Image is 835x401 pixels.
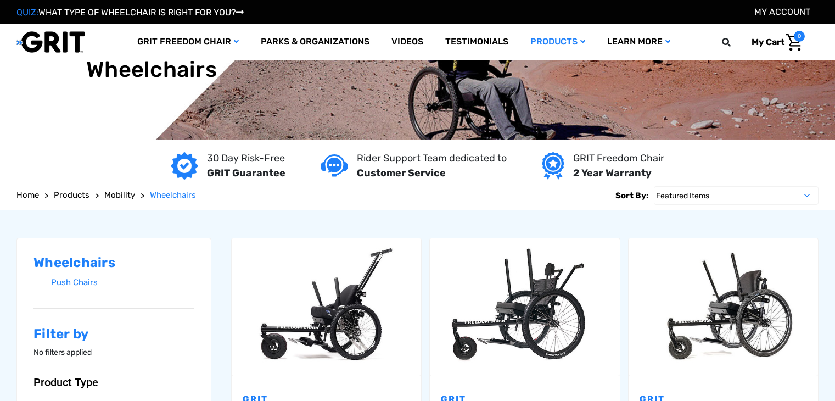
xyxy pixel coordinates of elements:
a: Parks & Organizations [250,24,380,60]
a: Push Chairs [51,275,194,291]
img: GRIT Junior: GRIT Freedom Chair all terrain wheelchair engineered specifically for kids [232,243,421,370]
img: Customer service [321,154,348,177]
label: Sort By: [615,186,648,205]
button: Product Type [33,376,194,389]
a: GRIT Freedom Chair: Pro,$5,495.00 [629,238,818,376]
span: My Cart [752,37,784,47]
a: Products [54,189,89,202]
span: Home [16,190,39,200]
span: Products [54,190,89,200]
a: GRIT Freedom Chair: Spartan,$3,995.00 [430,238,619,376]
p: GRIT Freedom Chair [573,151,664,166]
a: GRIT Junior,$4,995.00 [232,238,421,376]
span: 0 [794,31,805,42]
strong: Customer Service [357,167,446,179]
a: Learn More [596,24,681,60]
img: GRIT All-Terrain Wheelchair and Mobility Equipment [16,31,85,53]
img: Year warranty [542,152,564,180]
h2: Wheelchairs [33,255,194,271]
a: Home [16,189,39,202]
a: Cart with 0 items [743,31,805,54]
p: Rider Support Team dedicated to [357,151,507,166]
strong: 2 Year Warranty [573,167,652,179]
a: Account [754,7,810,17]
input: Search [727,31,743,54]
a: QUIZ:WHAT TYPE OF WHEELCHAIR IS RIGHT FOR YOU? [16,7,244,18]
span: Wheelchairs [150,190,196,200]
p: 30 Day Risk-Free [207,151,285,166]
a: GRIT Freedom Chair [126,24,250,60]
img: GRIT Freedom Chair Pro: the Pro model shown including contoured Invacare Matrx seatback, Spinergy... [629,243,818,370]
p: No filters applied [33,347,194,358]
h2: Filter by [33,326,194,342]
span: Product Type [33,376,98,389]
span: QUIZ: [16,7,38,18]
img: GRIT Freedom Chair: Spartan [430,243,619,370]
img: GRIT Guarantee [171,152,198,180]
a: Videos [380,24,434,60]
img: Cart [786,34,802,51]
a: Testimonials [434,24,519,60]
h1: Wheelchairs [86,57,217,83]
strong: GRIT Guarantee [207,167,285,179]
span: Mobility [104,190,135,200]
a: Mobility [104,189,135,202]
a: Products [519,24,596,60]
a: Wheelchairs [150,189,196,202]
